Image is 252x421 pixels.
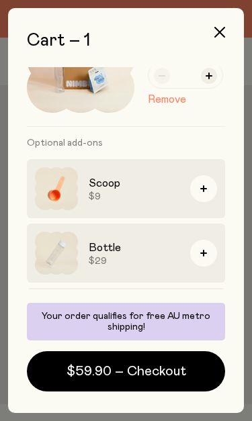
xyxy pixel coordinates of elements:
p: Your order qualifies for free AU metro shipping! [35,311,217,332]
h3: Bottle [89,240,179,256]
button: Remove [148,91,186,107]
h3: Scoop [89,175,179,191]
span: $29 [89,256,179,267]
h3: Optional add-ons [27,127,225,159]
span: $59.90 – Checkout [67,362,186,381]
span: $9 [89,191,179,202]
button: $59.90 – Checkout [27,351,225,391]
h2: Cart – 1 [27,30,225,51]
